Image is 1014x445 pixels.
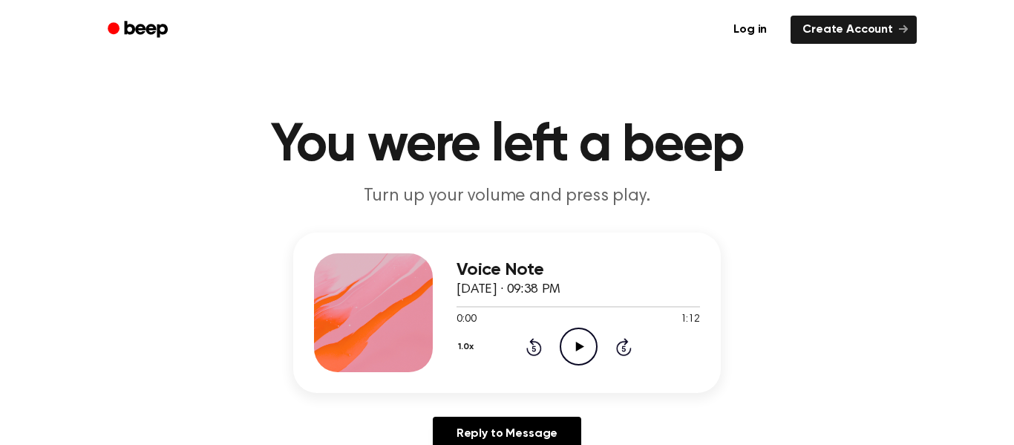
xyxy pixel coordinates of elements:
a: Beep [97,16,181,45]
a: Create Account [791,16,917,44]
span: 1:12 [681,312,700,328]
h3: Voice Note [457,260,700,280]
span: 0:00 [457,312,476,328]
p: Turn up your volume and press play. [222,184,792,209]
h1: You were left a beep [127,119,887,172]
a: Log in [719,13,782,47]
button: 1.0x [457,334,479,360]
span: [DATE] · 09:38 PM [457,283,560,296]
